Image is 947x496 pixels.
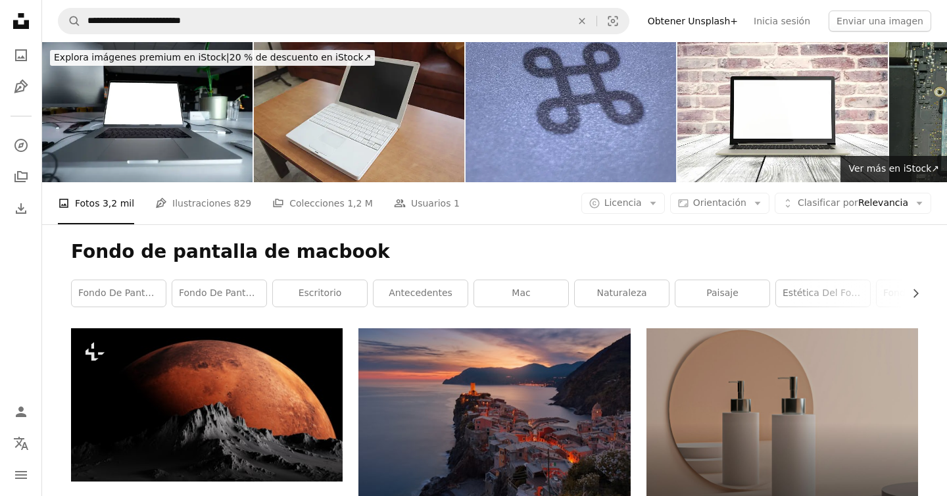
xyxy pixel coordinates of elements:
button: Enviar una imagen [829,11,931,32]
a: Vista aérea del pueblo en el acantilado de la montaña durante la puesta del sol naranja [358,412,630,424]
a: Explora imágenes premium en iStock|20 % de descuento en iStock↗ [42,42,383,74]
span: Licencia [604,197,642,208]
img: Botón de comando en macro en el teclado del macbook del programador [466,42,676,182]
a: Inicia sesión [746,11,818,32]
span: Ver más en iStock ↗ [848,163,939,174]
a: Estética del fondo de pantalla de MacBook [776,280,870,307]
a: Iniciar sesión / Registrarse [8,399,34,425]
a: paisaje [675,280,769,307]
img: Maqueta de MacBook en la oficina [42,42,253,182]
span: Clasificar por [798,197,858,208]
span: Relevancia [798,197,908,210]
img: Viejo Macbook blanco con pantalla negra aislada y fondo borroso [254,42,464,182]
a: antecedentes [374,280,468,307]
a: Ilustraciones 829 [155,182,251,224]
a: Ilustraciones [8,74,34,100]
span: 1 [454,196,460,211]
button: Clasificar porRelevancia [775,193,931,214]
a: Colecciones 1,2 M [272,182,373,224]
span: 829 [233,196,251,211]
form: Encuentra imágenes en todo el sitio [58,8,629,34]
a: Fotos [8,42,34,68]
a: fondo de pantalla mac [172,280,266,307]
a: Usuarios 1 [394,182,460,224]
button: Orientación [670,193,769,214]
button: desplazar lista a la derecha [904,280,918,307]
span: Orientación [693,197,746,208]
button: Buscar en Unsplash [59,9,81,34]
a: naturaleza [575,280,669,307]
span: 1,2 M [347,196,373,211]
a: Historial de descargas [8,195,34,222]
button: Menú [8,462,34,488]
a: Colecciones [8,164,34,190]
h1: Fondo de pantalla de macbook [71,240,918,264]
a: Mac [474,280,568,307]
a: Ver más en iStock↗ [840,156,947,182]
a: fondo de pantalla [72,280,166,307]
button: Borrar [568,9,596,34]
span: 20 % de descuento en iStock ↗ [54,52,371,62]
a: escritorio [273,280,367,307]
a: una luna roja que se eleva sobre la cima de una montaña [71,399,343,410]
span: Explora imágenes premium en iStock | [54,52,230,62]
button: Idioma [8,430,34,457]
img: Portátil de pantalla blanca 3D. PC Internet Ordenador Portátil MacBooK Il [677,42,888,182]
img: una luna roja que se eleva sobre la cima de una montaña [71,328,343,481]
a: Obtener Unsplash+ [640,11,746,32]
button: Licencia [581,193,665,214]
a: Explorar [8,132,34,159]
button: Búsqueda visual [597,9,629,34]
